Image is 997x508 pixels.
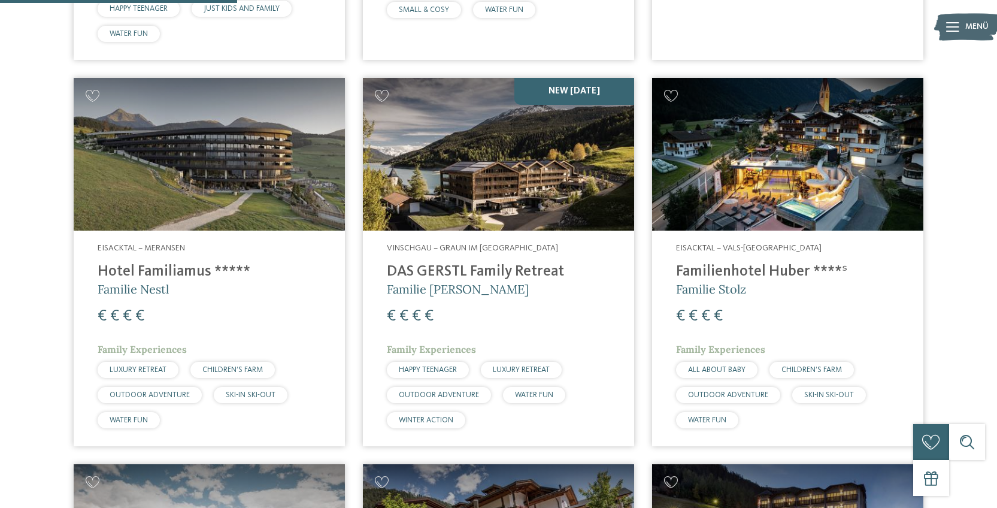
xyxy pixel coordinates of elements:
[399,309,408,324] span: €
[688,416,726,424] span: WATER FUN
[135,309,144,324] span: €
[74,78,345,231] img: Familienhotels gesucht? Hier findet ihr die besten!
[676,263,899,281] h4: Familienhotel Huber ****ˢ
[204,5,280,13] span: JUST KIDS AND FAMILY
[110,5,168,13] span: HAPPY TEENAGER
[98,282,169,297] span: Familie Nestl
[701,309,710,324] span: €
[110,391,190,399] span: OUTDOOR ADVENTURE
[412,309,421,324] span: €
[363,78,634,231] img: Familienhotels gesucht? Hier findet ihr die besten!
[676,244,822,252] span: Eisacktal – Vals-[GEOGRAPHIC_DATA]
[688,366,746,374] span: ALL ABOUT BABY
[110,366,166,374] span: LUXURY RETREAT
[202,366,263,374] span: CHILDREN’S FARM
[387,282,529,297] span: Familie [PERSON_NAME]
[226,391,275,399] span: SKI-IN SKI-OUT
[652,78,923,231] img: Familienhotels gesucht? Hier findet ihr die besten!
[387,309,396,324] span: €
[363,78,634,446] a: Familienhotels gesucht? Hier findet ihr die besten! NEW [DATE] Vinschgau – Graun im [GEOGRAPHIC_D...
[399,366,457,374] span: HAPPY TEENAGER
[493,366,550,374] span: LUXURY RETREAT
[676,282,746,297] span: Familie Stolz
[123,309,132,324] span: €
[110,309,119,324] span: €
[399,6,449,14] span: SMALL & COSY
[110,416,148,424] span: WATER FUN
[387,343,476,355] span: Family Experiences
[399,391,479,399] span: OUTDOOR ADVENTURE
[652,78,923,446] a: Familienhotels gesucht? Hier findet ihr die besten! Eisacktal – Vals-[GEOGRAPHIC_DATA] Familienho...
[110,30,148,38] span: WATER FUN
[98,244,185,252] span: Eisacktal – Meransen
[485,6,523,14] span: WATER FUN
[714,309,723,324] span: €
[781,366,842,374] span: CHILDREN’S FARM
[98,343,187,355] span: Family Experiences
[689,309,698,324] span: €
[676,309,685,324] span: €
[515,391,553,399] span: WATER FUN
[387,244,558,252] span: Vinschgau – Graun im [GEOGRAPHIC_DATA]
[387,263,610,281] h4: DAS GERSTL Family Retreat
[98,309,107,324] span: €
[399,416,453,424] span: WINTER ACTION
[676,343,765,355] span: Family Experiences
[804,391,854,399] span: SKI-IN SKI-OUT
[425,309,434,324] span: €
[688,391,768,399] span: OUTDOOR ADVENTURE
[74,78,345,446] a: Familienhotels gesucht? Hier findet ihr die besten! Eisacktal – Meransen Hotel Familiamus ***** F...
